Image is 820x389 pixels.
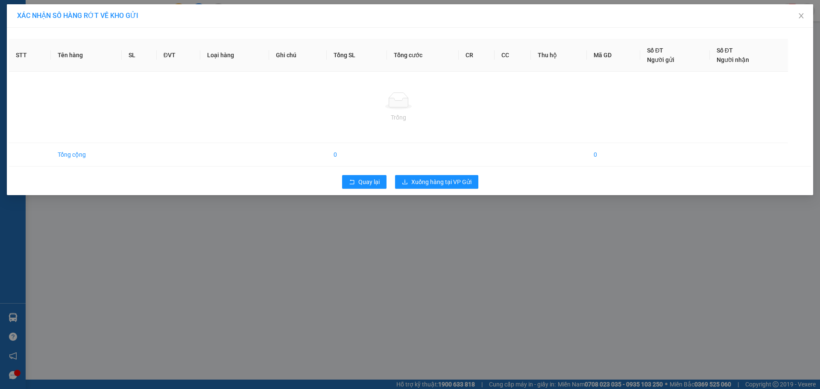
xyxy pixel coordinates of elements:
[17,12,138,20] span: XÁC NHẬN SỐ HÀNG RỚT VỀ KHO GỬI
[200,39,269,72] th: Loại hàng
[51,143,122,167] td: Tổng cộng
[82,7,102,16] span: Nhận:
[531,39,586,72] th: Thu hộ
[349,179,355,186] span: rollback
[7,38,76,50] div: 0973023873
[157,39,200,72] th: ĐVT
[16,113,781,122] div: Trống
[7,28,76,38] div: CÔ TƯ
[7,50,48,80] span: GIỌT ĐẮNG
[342,175,387,189] button: rollbackQuay lại
[9,39,51,72] th: STT
[459,39,495,72] th: CR
[647,56,674,63] span: Người gửi
[269,39,327,72] th: Ghi chú
[789,4,813,28] button: Close
[717,47,733,54] span: Số ĐT
[587,39,640,72] th: Mã GD
[395,175,478,189] button: downloadXuống hàng tại VP Gửi
[327,143,387,167] td: 0
[122,39,156,72] th: SL
[647,47,663,54] span: Số ĐT
[495,39,531,72] th: CC
[717,56,749,63] span: Người nhận
[7,8,20,17] span: Gửi:
[7,55,20,64] span: DĐ:
[82,37,168,49] div: 0973088249
[82,26,168,37] div: ANH TRỌN
[327,39,387,72] th: Tổng SL
[82,53,94,62] span: DĐ:
[82,7,168,26] div: [GEOGRAPHIC_DATA]
[402,179,408,186] span: download
[94,49,129,64] span: BXMT
[411,177,471,187] span: Xuống hàng tại VP Gửi
[7,7,76,28] div: BX [PERSON_NAME]
[358,177,380,187] span: Quay lại
[798,12,805,19] span: close
[587,143,640,167] td: 0
[387,39,459,72] th: Tổng cước
[51,39,122,72] th: Tên hàng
